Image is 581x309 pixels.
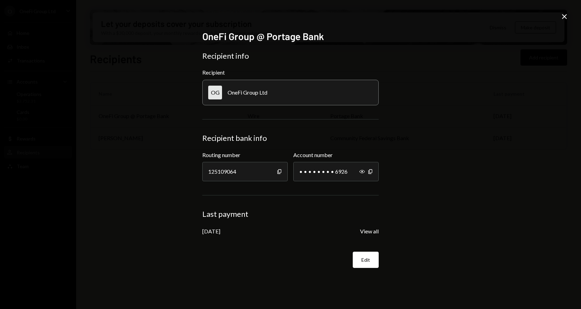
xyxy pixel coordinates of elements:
button: View all [360,228,379,235]
div: Last payment [202,209,379,219]
div: OG [208,86,222,99]
div: Recipient [202,69,379,76]
div: Recipient info [202,51,379,61]
label: Routing number [202,151,288,159]
div: 125109064 [202,162,288,181]
div: • • • • • • • • 6926 [293,162,379,181]
div: Recipient bank info [202,133,379,143]
label: Account number [293,151,379,159]
button: Edit [353,252,379,268]
h2: OneFi Group @ Portage Bank [202,30,379,43]
div: [DATE] [202,228,220,234]
div: OneFi Group Ltd [228,89,267,96]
